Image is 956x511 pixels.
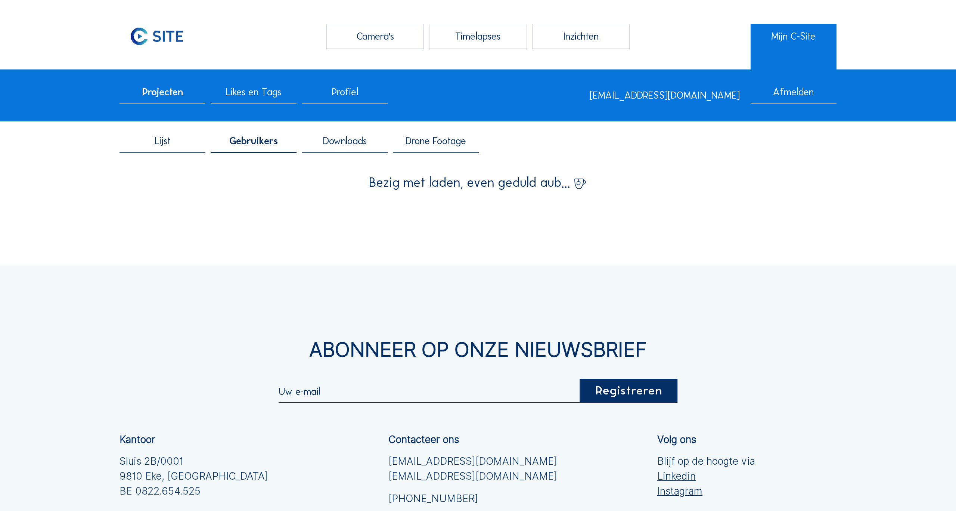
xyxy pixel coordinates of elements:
a: [EMAIL_ADDRESS][DOMAIN_NAME] [388,468,557,483]
a: [EMAIL_ADDRESS][DOMAIN_NAME] [388,453,557,468]
div: Camera's [326,24,424,49]
div: Inzichten [532,24,630,49]
div: [EMAIL_ADDRESS][DOMAIN_NAME] [590,90,740,100]
span: Drone Footage [406,136,466,146]
span: Lijst [155,136,171,146]
div: Blijf op de hoogte via [657,453,755,498]
img: C-SITE Logo [119,24,195,49]
span: Gebruikers [229,136,278,146]
div: Volg ons [657,434,696,445]
span: Bezig met laden, even geduld aub... [369,176,570,189]
input: Uw e-mail [279,385,580,397]
a: Instagram [657,483,755,498]
a: Mijn C-Site [751,24,836,49]
span: Downloads [323,136,367,146]
div: Sluis 2B/0001 9810 Eke, [GEOGRAPHIC_DATA] BE 0822.654.525 [119,453,268,498]
div: Abonneer op onze nieuwsbrief [119,340,836,360]
div: Timelapses [429,24,527,49]
div: Registreren [580,379,677,403]
span: Profiel [332,87,358,97]
a: Linkedin [657,468,755,483]
a: [PHONE_NUMBER] [388,491,557,506]
div: Kantoor [119,434,155,445]
span: Projecten [142,87,183,97]
a: C-SITE Logo [119,24,205,49]
div: Contacteer ons [388,434,459,445]
span: Likes en Tags [226,87,281,97]
div: Afmelden [751,87,836,103]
